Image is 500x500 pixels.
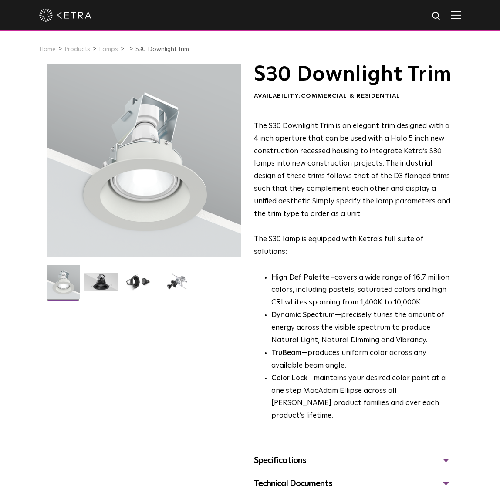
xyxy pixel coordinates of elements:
[271,272,452,310] p: covers a wide range of 16.7 million colors, including pastels, saturated colors and high CRI whit...
[39,9,91,22] img: ketra-logo-2019-white
[254,453,452,467] div: Specifications
[271,347,452,372] li: —produces uniform color across any available beam angle.
[254,122,450,205] span: The S30 Downlight Trim is an elegant trim designed with a 4 inch aperture that can be used with a...
[254,64,452,85] h1: S30 Downlight Trim
[47,265,80,305] img: S30-DownlightTrim-2021-Web-Square
[451,11,461,19] img: Hamburger%20Nav.svg
[431,11,442,22] img: search icon
[135,46,189,52] a: S30 Downlight Trim
[271,372,452,423] li: —maintains your desired color point at a one step MacAdam Ellipse across all [PERSON_NAME] produc...
[271,274,334,281] strong: High Def Palette -
[39,46,56,52] a: Home
[254,476,452,490] div: Technical Documents
[99,46,118,52] a: Lamps
[271,375,307,382] strong: Color Lock
[64,46,90,52] a: Products
[122,273,156,298] img: S30 Halo Downlight_Table Top_Black
[84,273,118,298] img: S30 Halo Downlight_Hero_Black_Gradient
[301,93,400,99] span: Commercial & Residential
[271,349,301,357] strong: TruBeam
[160,273,194,298] img: S30 Halo Downlight_Exploded_Black
[271,311,335,319] strong: Dynamic Spectrum
[254,120,452,259] p: The S30 lamp is equipped with Ketra's full suite of solutions:
[254,198,450,218] span: Simply specify the lamp parameters and the trim type to order as a unit.​
[271,309,452,347] li: —precisely tunes the amount of energy across the visible spectrum to produce Natural Light, Natur...
[254,92,452,101] div: Availability:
